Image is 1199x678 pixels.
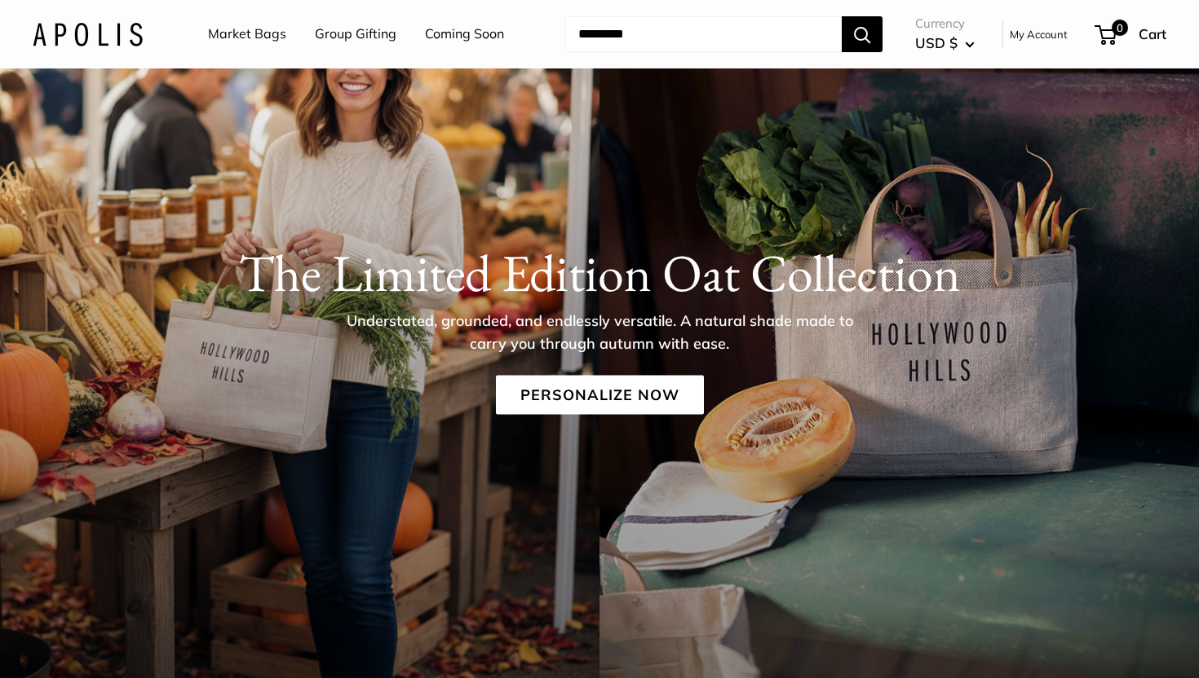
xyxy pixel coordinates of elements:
span: USD $ [915,34,958,51]
a: Market Bags [208,22,286,46]
a: My Account [1010,24,1068,44]
button: USD $ [915,30,975,56]
h1: The Limited Edition Oat Collection [33,242,1166,304]
a: Personalize Now [496,376,704,415]
a: 0 Cart [1096,21,1166,47]
a: Coming Soon [425,22,504,46]
span: 0 [1112,20,1128,36]
img: Apolis [33,22,143,46]
span: Currency [915,12,975,35]
input: Search... [565,16,842,52]
span: Cart [1139,25,1166,42]
a: Group Gifting [315,22,396,46]
button: Search [842,16,883,52]
p: Understated, grounded, and endlessly versatile. A natural shade made to carry you through autumn ... [334,310,865,355]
